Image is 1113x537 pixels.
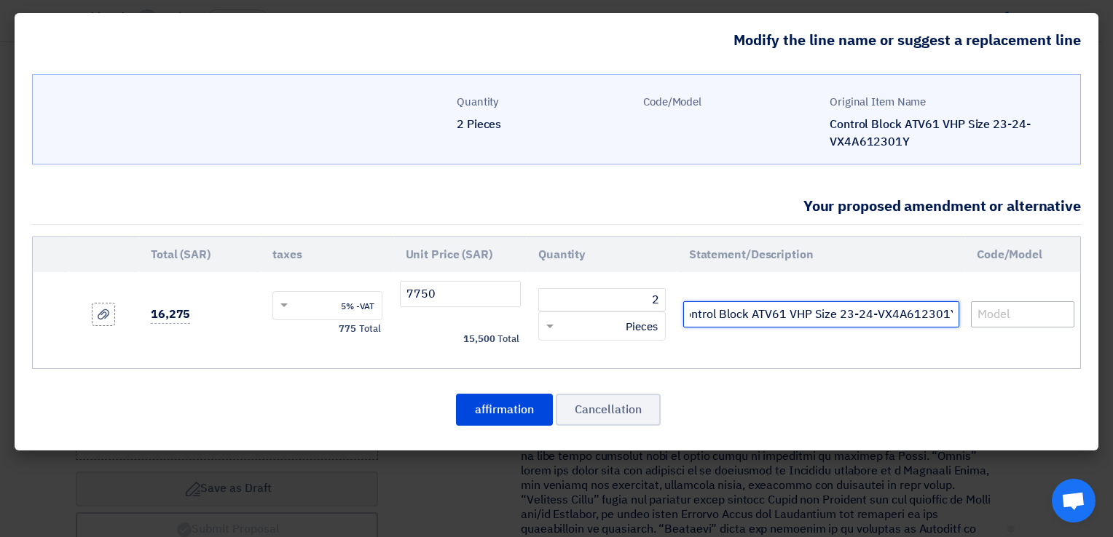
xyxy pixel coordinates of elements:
th: Statement/Description [677,237,965,272]
span: Total [497,332,519,346]
span: 775 [339,322,356,336]
th: Total (SAR) [139,237,261,272]
div: Code/Model [643,94,818,111]
th: Unit Price (SAR) [394,237,527,272]
input: Add Item Description [683,301,959,327]
span: Total [359,322,381,336]
a: Open chat [1052,479,1096,522]
h4: Modify the line name or suggest a replacement line [734,31,1081,49]
div: Your proposed amendment or alternative [803,195,1081,217]
span: 15,500 [463,332,495,346]
input: Enter Unit Price [400,281,521,307]
div: Control Block ATV61 VHP Size 23-24-VX4A612301Y [830,116,1063,151]
button: Cancellation [556,394,661,426]
th: Code/Model [965,237,1080,272]
ng-select: VAT [272,291,382,320]
div: 2 Pieces [457,116,632,133]
span: Pieces [626,319,658,335]
div: Quantity [457,94,632,111]
th: taxes [261,237,393,272]
th: Quantity [527,237,677,272]
input: RFQ_STEP1.ITEMS.2.AMOUNT_TITLE [538,288,666,311]
div: Original Item Name [830,94,1063,111]
span: 16,275 [151,306,190,324]
button: affirmation [456,394,553,426]
input: Model [971,301,1074,327]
